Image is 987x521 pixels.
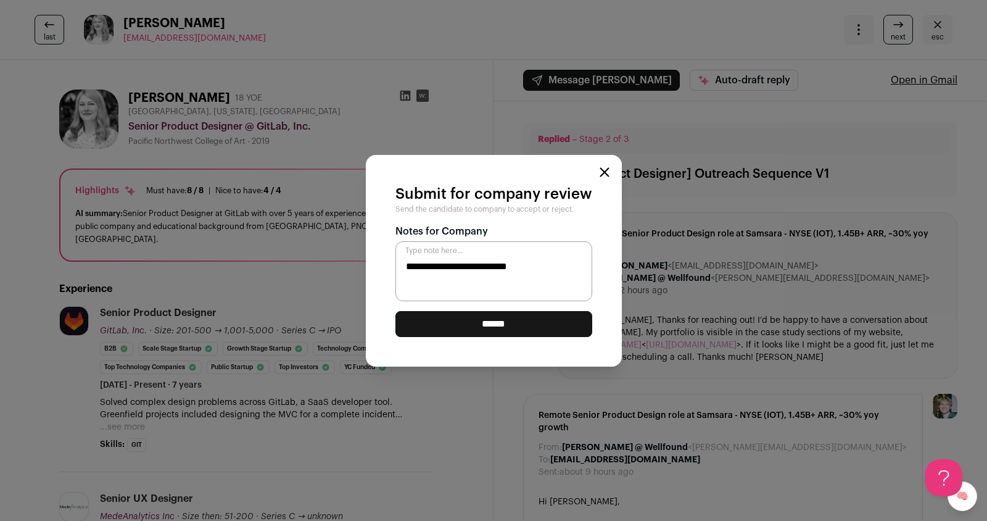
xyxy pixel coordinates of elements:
label: Notes for Company [395,224,592,239]
iframe: Help Scout Beacon - Open [925,459,962,496]
button: Close modal [600,167,609,177]
span: Send the candidate to company to accept or reject. [395,204,574,214]
h2: Submit for company review [395,185,592,204]
a: 🧠 [948,481,977,511]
